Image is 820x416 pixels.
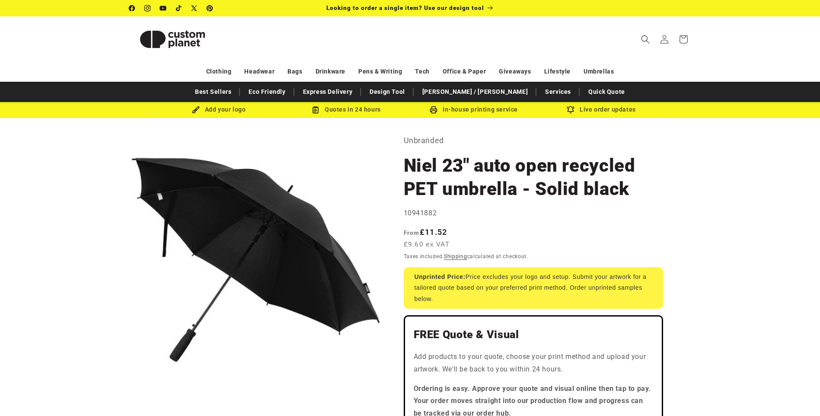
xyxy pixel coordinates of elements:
[365,84,409,99] a: Design Tool
[584,84,629,99] a: Quick Quote
[129,20,216,59] img: Custom Planet
[541,84,575,99] a: Services
[404,134,663,147] p: Unbranded
[326,4,484,11] span: Looking to order a single item? Use our design tool
[777,374,820,416] iframe: Chat Widget
[499,64,531,79] a: Giveaways
[404,240,450,250] span: £9.60 ex VAT
[191,84,236,99] a: Best Sellers
[192,106,200,114] img: Brush Icon
[283,104,410,115] div: Quotes in 24 hours
[415,273,466,280] strong: Unprinted Price:
[316,64,345,79] a: Drinkware
[404,267,663,309] div: Price excludes your logo and setup. Submit your artwork for a tailored quote based on your prefer...
[404,154,663,201] h1: Niel 23" auto open recycled PET umbrella - Solid black
[415,64,429,79] a: Tech
[430,106,437,114] img: In-house printing
[443,64,486,79] a: Office & Paper
[287,64,302,79] a: Bags
[584,64,614,79] a: Umbrellas
[358,64,402,79] a: Pens & Writing
[544,64,571,79] a: Lifestyle
[244,84,290,99] a: Eco Friendly
[404,209,437,217] span: 10941882
[636,30,655,49] summary: Search
[155,104,283,115] div: Add your logo
[414,328,653,342] h2: FREE Quote & Visual
[312,106,319,114] img: Order Updates Icon
[299,84,357,99] a: Express Delivery
[126,16,219,62] a: Custom Planet
[404,252,663,261] div: Taxes included. calculated at checkout.
[404,229,420,236] span: From
[206,64,232,79] a: Clothing
[538,104,665,115] div: Live order updates
[404,227,447,237] strong: £11.52
[410,104,538,115] div: In-house printing service
[414,351,653,376] p: Add products to your quote, choose your print method and upload your artwork. We'll be back to yo...
[244,64,274,79] a: Headwear
[129,134,382,387] media-gallery: Gallery Viewer
[567,106,574,114] img: Order updates
[418,84,532,99] a: [PERSON_NAME] / [PERSON_NAME]
[444,253,467,259] a: Shipping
